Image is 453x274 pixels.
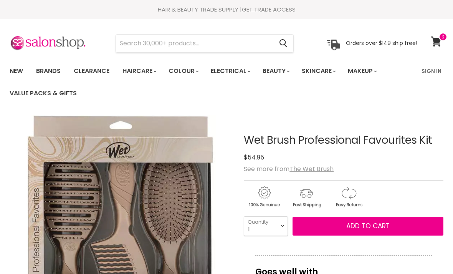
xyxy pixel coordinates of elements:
h1: Wet Brush Professional Favourites Kit [244,135,443,146]
iframe: Gorgias live chat messenger [415,238,445,266]
span: $54.95 [244,153,264,162]
a: GET TRADE ACCESS [242,5,296,13]
a: Skincare [296,63,341,79]
a: Colour [163,63,203,79]
img: shipping.gif [286,185,327,209]
a: Value Packs & Gifts [4,85,83,101]
a: New [4,63,29,79]
a: Makeup [342,63,382,79]
a: Brands [30,63,66,79]
span: Add to cart [346,221,390,231]
a: Clearance [68,63,115,79]
a: Electrical [205,63,255,79]
form: Product [116,34,294,53]
a: Sign In [417,63,446,79]
input: Search [116,35,273,52]
button: Add to cart [293,217,443,236]
button: Search [273,35,293,52]
ul: Main menu [4,60,417,105]
select: Quantity [244,216,288,236]
img: returns.gif [328,185,369,209]
a: Haircare [117,63,161,79]
a: The Wet Brush [289,164,334,173]
a: Beauty [257,63,294,79]
span: See more from [244,164,334,173]
p: Orders over $149 ship free! [346,40,417,46]
img: genuine.gif [244,185,284,209]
